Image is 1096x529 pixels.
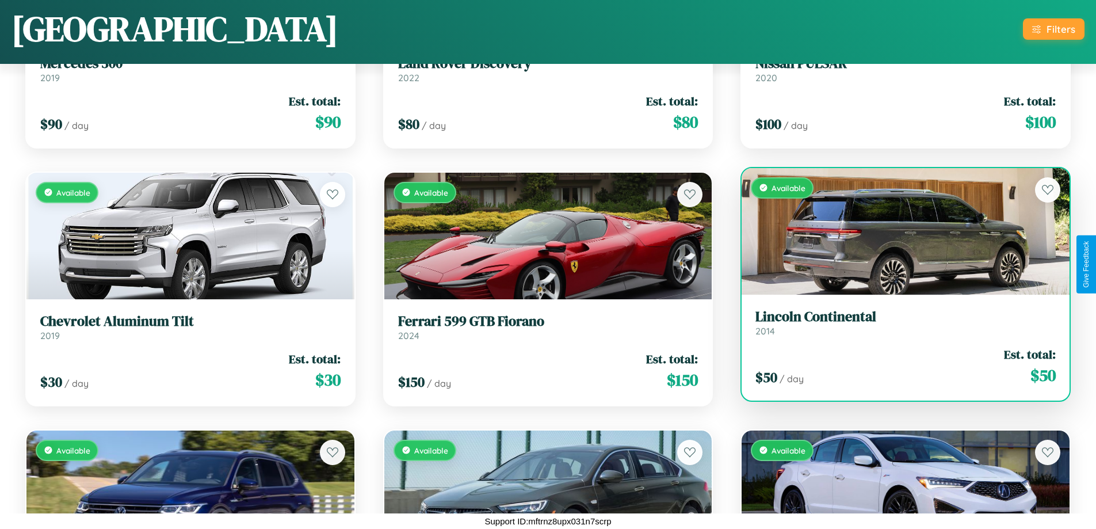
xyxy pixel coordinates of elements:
[1030,364,1056,387] span: $ 50
[755,72,777,83] span: 2020
[667,368,698,391] span: $ 150
[755,309,1056,337] a: Lincoln Continental2014
[1023,18,1084,40] button: Filters
[1025,111,1056,134] span: $ 100
[646,351,698,367] span: Est. total:
[398,330,419,341] span: 2024
[772,183,805,193] span: Available
[398,55,698,83] a: Land Rover Discovery2022
[315,111,341,134] span: $ 90
[40,313,341,341] a: Chevrolet Aluminum Tilt2019
[398,72,419,83] span: 2022
[398,313,698,330] h3: Ferrari 599 GTB Fiorano
[755,368,777,387] span: $ 50
[398,115,419,134] span: $ 80
[289,93,341,109] span: Est. total:
[755,55,1056,83] a: Nissan PULSAR2020
[56,446,90,455] span: Available
[1004,93,1056,109] span: Est. total:
[780,373,804,385] span: / day
[422,120,446,131] span: / day
[427,378,451,389] span: / day
[40,313,341,330] h3: Chevrolet Aluminum Tilt
[414,446,448,455] span: Available
[484,513,611,529] p: Support ID: mftrnz8upx031n7scrp
[289,351,341,367] span: Est. total:
[64,378,89,389] span: / day
[40,115,62,134] span: $ 90
[646,93,698,109] span: Est. total:
[315,368,341,391] span: $ 30
[755,309,1056,325] h3: Lincoln Continental
[398,55,698,72] h3: Land Rover Discovery
[398,372,425,391] span: $ 150
[1004,346,1056,363] span: Est. total:
[40,72,60,83] span: 2019
[414,188,448,197] span: Available
[755,115,781,134] span: $ 100
[755,325,775,337] span: 2014
[673,111,698,134] span: $ 80
[56,188,90,197] span: Available
[772,446,805,455] span: Available
[40,330,60,341] span: 2019
[1047,23,1075,35] div: Filters
[40,372,62,391] span: $ 30
[398,313,698,341] a: Ferrari 599 GTB Fiorano2024
[1082,241,1090,288] div: Give Feedback
[12,5,338,52] h1: [GEOGRAPHIC_DATA]
[784,120,808,131] span: / day
[40,55,341,83] a: Mercedes 3002019
[755,55,1056,72] h3: Nissan PULSAR
[40,55,341,72] h3: Mercedes 300
[64,120,89,131] span: / day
